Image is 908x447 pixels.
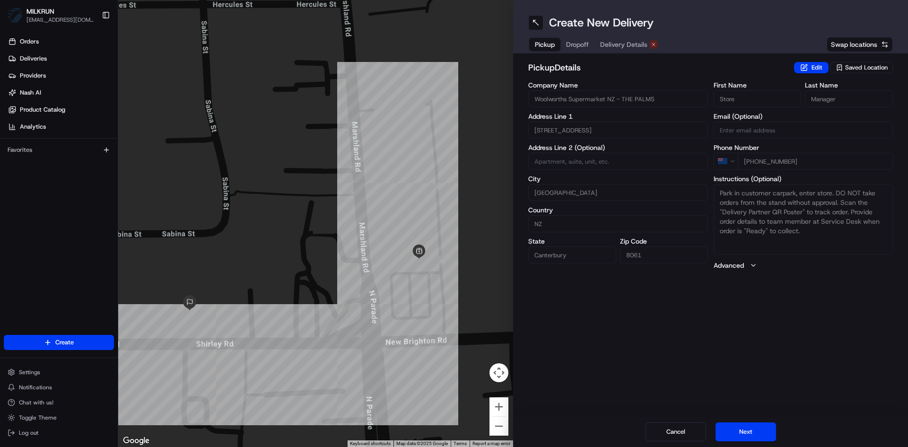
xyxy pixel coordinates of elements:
[794,62,829,73] button: Edit
[121,435,152,447] a: Open this area in Google Maps (opens a new window)
[4,396,114,409] button: Chat with us!
[535,40,555,49] span: Pickup
[4,142,114,158] div: Favorites
[19,429,38,437] span: Log out
[528,144,708,151] label: Address Line 2 (Optional)
[528,153,708,170] input: Apartment, suite, unit, etc.
[714,184,893,255] textarea: Park in customer carpark, enter store. DO NOT take orders from the stand without approval. Scan t...
[19,368,40,376] span: Settings
[528,113,708,120] label: Address Line 1
[20,88,41,97] span: Nash AI
[4,335,114,350] button: Create
[528,246,616,263] input: Enter state
[472,441,510,446] a: Report a map error
[714,82,802,88] label: First Name
[350,440,391,447] button: Keyboard shortcuts
[26,7,54,16] button: MILKRUN
[528,82,708,88] label: Company Name
[528,184,708,201] input: Enter city
[8,8,23,23] img: MILKRUN
[4,426,114,439] button: Log out
[714,261,893,270] button: Advanced
[20,105,65,114] span: Product Catalog
[714,261,744,270] label: Advanced
[121,435,152,447] img: Google
[4,68,118,83] a: Providers
[714,175,893,182] label: Instructions (Optional)
[489,363,508,382] button: Map camera controls
[20,37,39,46] span: Orders
[4,51,118,66] a: Deliveries
[831,40,877,49] span: Swap locations
[4,381,114,394] button: Notifications
[528,90,708,107] input: Enter company name
[4,85,118,100] a: Nash AI
[4,119,118,134] a: Analytics
[714,90,802,107] input: Enter first name
[4,366,114,379] button: Settings
[716,422,776,441] button: Next
[845,63,888,72] span: Saved Location
[20,71,46,80] span: Providers
[528,215,708,232] input: Enter country
[4,102,118,117] a: Product Catalog
[646,422,706,441] button: Cancel
[714,122,893,139] input: Enter email address
[620,238,708,245] label: Zip Code
[805,82,893,88] label: Last Name
[620,246,708,263] input: Enter zip code
[830,61,893,74] button: Saved Location
[489,397,508,416] button: Zoom in
[4,411,114,424] button: Toggle Theme
[19,384,52,391] span: Notifications
[528,175,708,182] label: City
[26,16,94,24] button: [EMAIL_ADDRESS][DOMAIN_NAME]
[528,61,788,74] h2: pickup Details
[714,144,893,151] label: Phone Number
[738,153,893,170] input: Enter phone number
[489,417,508,436] button: Zoom out
[566,40,589,49] span: Dropoff
[600,40,647,49] span: Delivery Details
[528,122,708,139] input: Enter address
[549,15,654,30] h1: Create New Delivery
[19,399,53,406] span: Chat with us!
[55,338,74,347] span: Create
[4,34,118,49] a: Orders
[4,4,98,26] button: MILKRUNMILKRUN[EMAIL_ADDRESS][DOMAIN_NAME]
[454,441,467,446] a: Terms (opens in new tab)
[528,238,616,245] label: State
[805,90,893,107] input: Enter last name
[714,113,893,120] label: Email (Optional)
[20,123,46,131] span: Analytics
[19,414,57,421] span: Toggle Theme
[827,37,893,52] button: Swap locations
[528,207,708,213] label: Country
[396,441,448,446] span: Map data ©2025 Google
[20,54,47,63] span: Deliveries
